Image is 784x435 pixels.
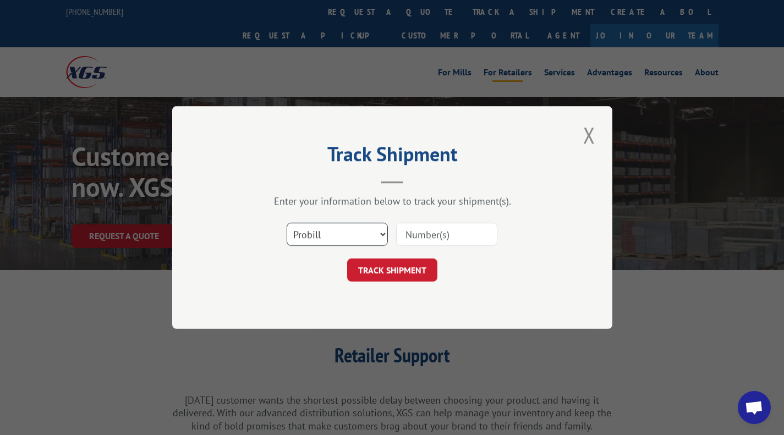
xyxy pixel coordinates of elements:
[396,223,497,246] input: Number(s)
[227,195,557,207] div: Enter your information below to track your shipment(s).
[227,146,557,167] h2: Track Shipment
[738,391,771,424] a: Open chat
[347,258,437,282] button: TRACK SHIPMENT
[580,120,599,150] button: Close modal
